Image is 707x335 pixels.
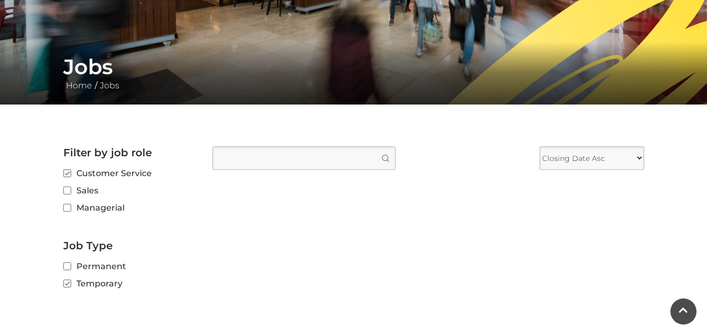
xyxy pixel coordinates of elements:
label: Sales [63,184,197,197]
label: Permanent [63,260,197,273]
h1: Jobs [63,54,644,79]
a: Home [63,80,95,90]
label: Managerial [63,201,197,214]
label: Temporary [63,277,197,290]
label: Customer Service [63,167,197,180]
h2: Filter by job role [63,146,197,159]
a: Jobs [97,80,122,90]
h2: Job Type [63,239,197,252]
div: / [55,54,652,92]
